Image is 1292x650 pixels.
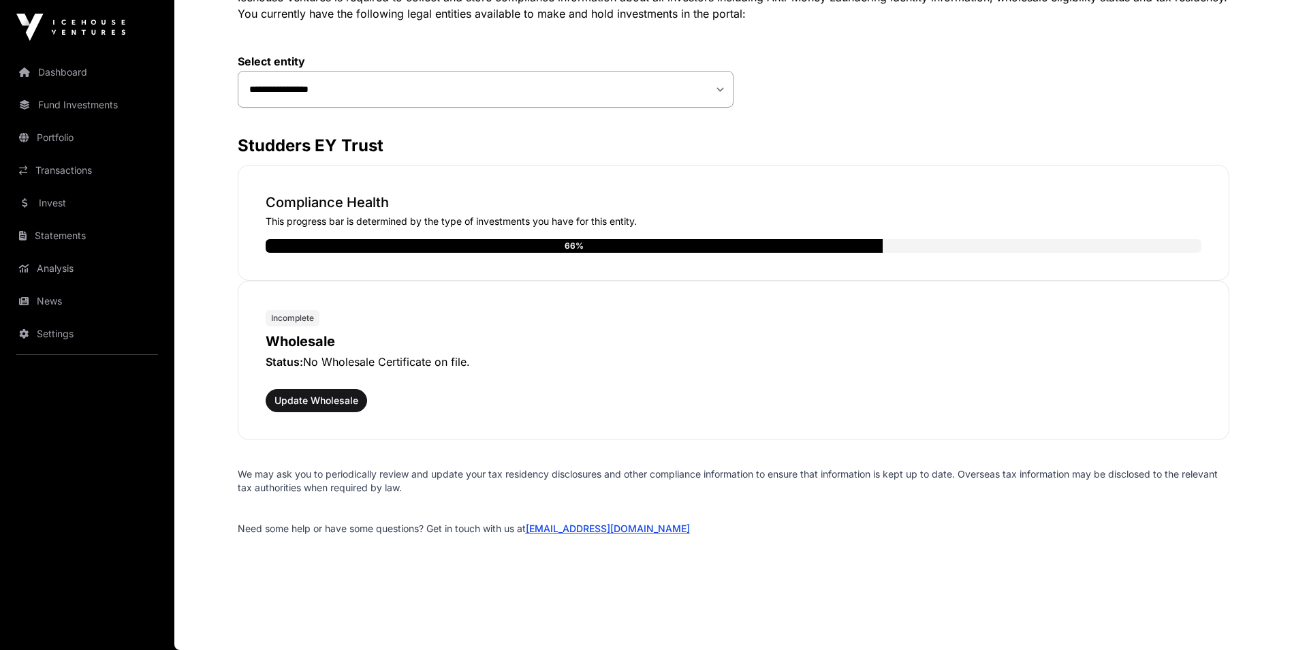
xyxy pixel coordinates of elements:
span: Update Wholesale [274,394,358,407]
a: Invest [11,188,163,218]
a: Fund Investments [11,90,163,120]
label: Select entity [238,55,734,68]
p: Wholesale [266,332,1201,351]
a: Statements [11,221,163,251]
a: Transactions [11,155,163,185]
p: This progress bar is determined by the type of investments you have for this entity. [266,215,1201,228]
div: 66% [565,239,584,253]
img: Icehouse Ventures Logo [16,14,125,41]
a: Dashboard [11,57,163,87]
iframe: Chat Widget [1224,585,1292,650]
a: [EMAIL_ADDRESS][DOMAIN_NAME] [526,523,690,534]
h3: Studders EY Trust [238,135,1229,157]
button: Update Wholesale [266,389,367,412]
p: We may ask you to periodically review and update your tax residency disclosures and other complia... [238,467,1229,495]
a: News [11,286,163,316]
a: Settings [11,319,163,349]
a: Analysis [11,253,163,283]
p: Need some help or have some questions? Get in touch with us at [238,522,1229,536]
p: Compliance Health [266,193,1201,212]
span: Status: [266,355,303,369]
span: Incomplete [271,313,314,324]
p: No Wholesale Certificate on file. [266,354,1201,370]
a: Portfolio [11,123,163,153]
